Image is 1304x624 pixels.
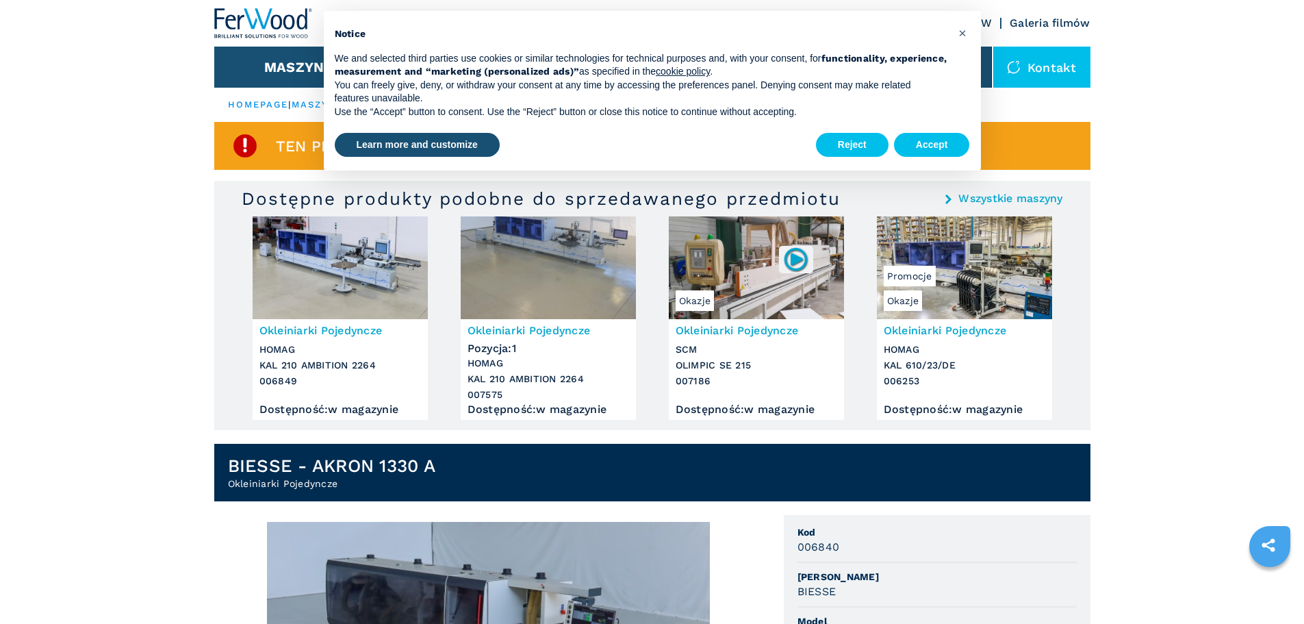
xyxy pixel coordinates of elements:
h3: BIESSE [797,584,836,599]
img: Okleiniarki Pojedyncze HOMAG KAL 210 AMBITION 2264 [461,216,636,319]
img: 007186 [782,246,809,273]
p: Use the “Accept” button to consent. Use the “Reject” button or close this notice to continue with... [335,105,948,119]
h3: HOMAG KAL 610/23/DE 006253 [884,342,1045,389]
a: maszyny [292,99,344,110]
img: Okleiniarki Pojedyncze SCM OLIMPIC SE 215 [669,216,844,319]
a: cookie policy [656,66,710,77]
h3: HOMAG KAL 210 AMBITION 2264 006849 [259,342,421,389]
a: Okleiniarki Pojedyncze SCM OLIMPIC SE 215Okazje007186Okleiniarki PojedynczeSCMOLIMPIC SE 21500718... [669,216,844,420]
button: Reject [816,133,888,158]
img: Kontakt [1007,60,1021,74]
div: Dostępność : w magazynie [468,406,629,413]
span: × [958,25,967,41]
strong: functionality, experience, measurement and “marketing (personalized ads)” [335,53,947,77]
a: Okleiniarki Pojedyncze HOMAG KAL 610/23/DEOkazjePromocjeOkleiniarki PojedynczeHOMAGKAL 610/23/DE0... [877,216,1052,420]
img: Okleiniarki Pojedyncze HOMAG KAL 610/23/DE [877,216,1052,319]
a: Galeria filmów [1010,16,1090,29]
button: Accept [894,133,970,158]
p: We and selected third parties use cookies or similar technologies for technical purposes and, wit... [335,52,948,79]
p: You can freely give, deny, or withdraw your consent at any time by accessing the preferences pane... [335,79,948,105]
a: Wszystkie maszyny [958,193,1062,204]
h3: Okleiniarki Pojedyncze [468,323,629,338]
span: Ten przedmiot jest już sprzedany [276,138,572,154]
h2: Okleiniarki Pojedyncze [228,477,435,490]
img: Ferwood [214,8,313,38]
span: Promocje [884,266,936,286]
h3: Okleiniarki Pojedyncze [259,323,421,338]
h3: 006840 [797,539,840,555]
a: Okleiniarki Pojedyncze HOMAG KAL 210 AMBITION 2264Okleiniarki PojedynczePozycja:1HOMAGKAL 210 AMB... [461,216,636,420]
div: Pozycja : 1 [468,338,629,352]
a: Okleiniarki Pojedyncze HOMAG KAL 210 AMBITION 2264Okleiniarki PojedynczeHOMAGKAL 210 AMBITION 226... [253,216,428,420]
a: sharethis [1251,528,1286,562]
h3: Okleiniarki Pojedyncze [676,323,837,338]
div: Dostępność : w magazynie [676,406,837,413]
button: Maszyny [264,59,333,75]
span: | [288,99,291,110]
h1: BIESSE - AKRON 1330 A [228,455,435,477]
div: Dostępność : w magazynie [259,406,421,413]
span: Okazje [676,290,715,311]
span: Okazje [884,290,923,311]
h2: Notice [335,27,948,41]
h3: SCM OLIMPIC SE 215 007186 [676,342,837,389]
h3: HOMAG KAL 210 AMBITION 2264 007575 [468,355,629,403]
img: SoldProduct [231,132,259,160]
button: Learn more and customize [335,133,500,158]
div: Dostępność : w magazynie [884,406,1045,413]
span: [PERSON_NAME] [797,570,1077,584]
span: Kod [797,525,1077,539]
h3: Okleiniarki Pojedyncze [884,323,1045,338]
img: Okleiniarki Pojedyncze HOMAG KAL 210 AMBITION 2264 [253,216,428,319]
iframe: Chat [1246,562,1294,614]
h3: Dostępne produkty podobne do sprzedawanego przedmiotu [242,188,841,210]
button: Close this notice [952,22,974,44]
div: Kontakt [993,47,1090,88]
a: HOMEPAGE [228,99,289,110]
